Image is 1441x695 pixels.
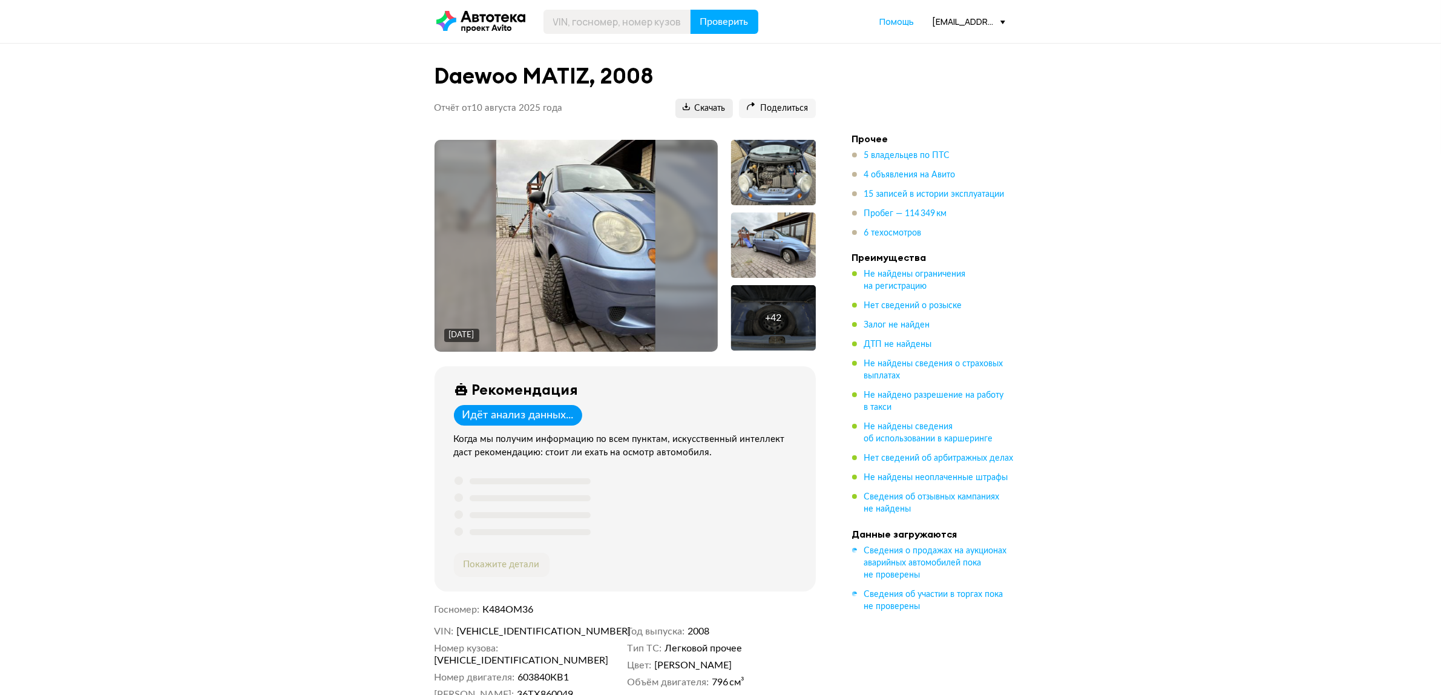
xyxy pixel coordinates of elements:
div: Идёт анализ данных... [462,409,574,422]
div: Когда мы получим информацию по всем пунктам, искусственный интеллект даст рекомендацию: стоит ли ... [454,433,801,459]
dt: VIN [435,625,454,637]
h1: Daewoo MATIZ, 2008 [435,63,816,89]
span: Не найдены сведения о страховых выплатах [864,360,1003,380]
p: Отчёт от 10 августа 2025 года [435,102,563,114]
span: Пробег — 114 349 км [864,209,947,218]
button: Проверить [691,10,758,34]
span: 5 владельцев по ПТС [864,151,950,160]
span: [VEHICLE_IDENTIFICATION_NUMBER] [456,625,596,637]
span: 603840КВ1 [517,671,569,683]
span: К484ОМ36 [482,605,533,614]
span: Покажите детали [464,560,540,569]
dt: Номер кузова [435,642,499,654]
span: Не найдены сведения об использовании в каршеринге [864,423,993,443]
span: [VEHICLE_IDENTIFICATION_NUMBER] [435,654,574,667]
span: Нет сведений об арбитражных делах [864,454,1014,463]
span: Скачать [683,103,726,114]
span: Поделиться [746,103,809,114]
dt: Цвет [628,659,652,671]
span: 796 см³ [712,676,744,688]
span: Сведения об отзывных кампаниях не найдены [864,493,1000,513]
span: 2008 [688,625,709,637]
span: Не найдены неоплаченные штрафы [864,473,1008,482]
dt: Объём двигателя [628,676,709,688]
a: Помощь [880,16,914,28]
input: VIN, госномер, номер кузова [543,10,691,34]
h4: Прочее [852,133,1022,145]
dt: Год выпуска [628,625,685,637]
span: Сведения об участии в торгах пока не проверены [864,590,1003,611]
dt: Тип ТС [628,642,662,654]
span: Не найдены ограничения на регистрацию [864,270,966,291]
img: Main car [496,140,655,352]
span: Не найдено разрешение на работу в такси [864,391,1004,412]
dt: Госномер [435,604,480,616]
span: 6 техосмотров [864,229,922,237]
h4: Данные загружаются [852,528,1022,540]
div: [EMAIL_ADDRESS][DOMAIN_NAME] [933,16,1005,27]
dt: Номер двигателя [435,671,515,683]
h4: Преимущества [852,251,1022,263]
span: 15 записей в истории эксплуатации [864,190,1005,199]
div: [DATE] [449,330,474,341]
span: Залог не найден [864,321,930,329]
span: ДТП не найдены [864,340,932,349]
div: + 42 [765,312,781,324]
span: Сведения о продажах на аукционах аварийных автомобилей пока не проверены [864,547,1007,579]
button: Поделиться [739,99,816,118]
span: Помощь [880,16,914,27]
button: Покажите детали [454,553,550,577]
span: Нет сведений о розыске [864,301,962,310]
span: Проверить [700,17,749,27]
button: Скачать [675,99,733,118]
span: [PERSON_NAME] [654,659,732,671]
span: Легковой прочее [665,642,742,654]
div: Рекомендация [472,381,579,398]
span: 4 объявления на Авито [864,171,956,179]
